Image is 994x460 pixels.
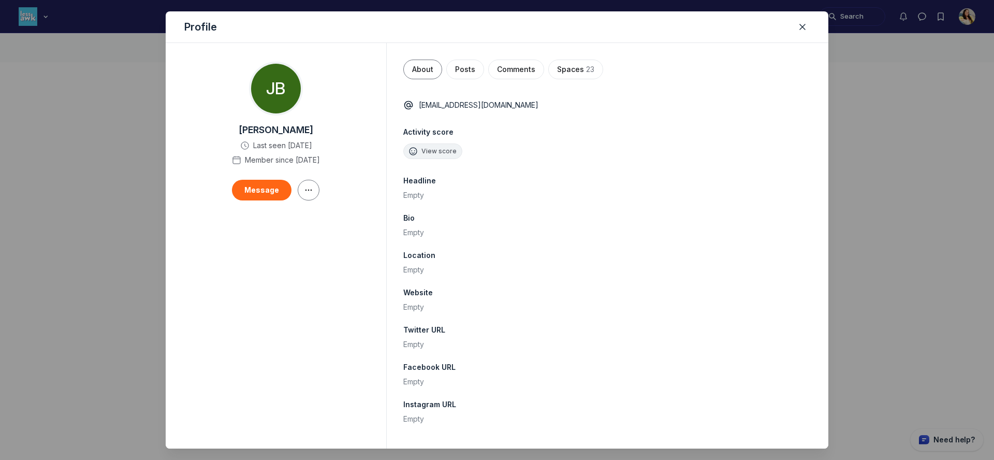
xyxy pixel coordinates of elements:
[586,64,594,75] span: 23
[488,60,544,79] button: Comments
[446,60,484,79] button: Posts
[403,228,424,237] span: Empty
[403,250,435,261] span: Location
[421,147,457,155] span: View score
[403,176,436,186] span: Headline
[403,362,456,372] span: Facebook URL
[412,64,433,75] span: About
[245,155,320,165] span: Member since [DATE]
[403,399,456,410] span: Instagram URL
[403,303,424,311] span: Empty
[403,143,462,159] button: View score
[548,60,603,79] button: Spaces23
[403,127,812,137] span: Activity score
[403,265,424,274] span: Empty
[403,325,445,335] span: Twitter URL
[795,20,810,34] button: Close
[251,64,301,113] div: JB
[497,64,535,75] span: Comments
[403,191,424,199] span: Empty
[403,213,415,223] span: Bio
[455,64,475,75] span: Posts
[419,100,538,110] p: [EMAIL_ADDRESS][DOMAIN_NAME]
[403,287,433,298] span: Website
[239,124,313,136] span: [PERSON_NAME]
[403,340,424,349] span: Empty
[253,140,312,151] span: Last seen [DATE]
[232,180,291,200] button: Message
[403,377,424,386] span: Empty
[184,20,217,34] h5: Profile
[403,60,442,79] button: About
[557,64,584,75] span: Spaces
[403,414,424,423] span: Empty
